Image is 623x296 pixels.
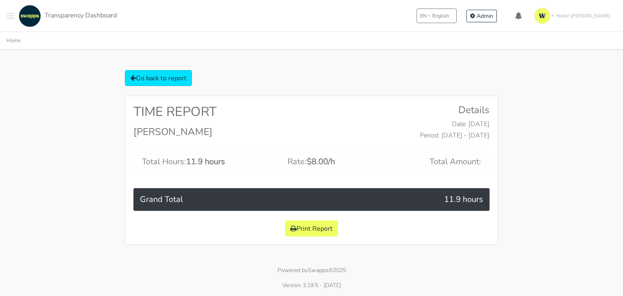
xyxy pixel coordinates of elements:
[556,12,610,19] span: Hello! [PERSON_NAME]
[19,5,41,27] img: swapps-linkedin-v2.jpg
[285,221,338,236] button: Print Report
[466,10,497,22] a: Admin
[477,12,493,20] span: Admin
[308,266,329,274] a: Swapps
[133,104,305,120] h2: TIME REPORT
[307,156,335,167] span: $8.00/h
[377,195,483,204] h5: 11.9 hours
[140,195,365,204] h5: Grand Total
[531,4,617,27] a: Hello! [PERSON_NAME]
[6,37,21,44] a: Home
[318,119,490,129] p: Date: [DATE]
[318,131,490,140] p: Period: [DATE] - [DATE]
[125,70,192,86] a: Go back to report
[17,5,117,27] a: Transparency Dashboard
[133,126,305,138] h4: [PERSON_NAME]
[6,5,15,27] button: Toggle navigation menu
[432,12,449,19] span: English
[259,157,364,167] h5: Rate:
[142,157,247,167] h5: Total Hours:
[534,8,550,24] img: isotipo-3-3e143c57.png
[376,157,481,167] h5: Total Amount:
[186,156,225,167] span: 11.9 hours
[417,9,457,23] button: ENEnglish
[45,11,117,20] span: Transparency Dashboard
[318,104,490,116] h4: Details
